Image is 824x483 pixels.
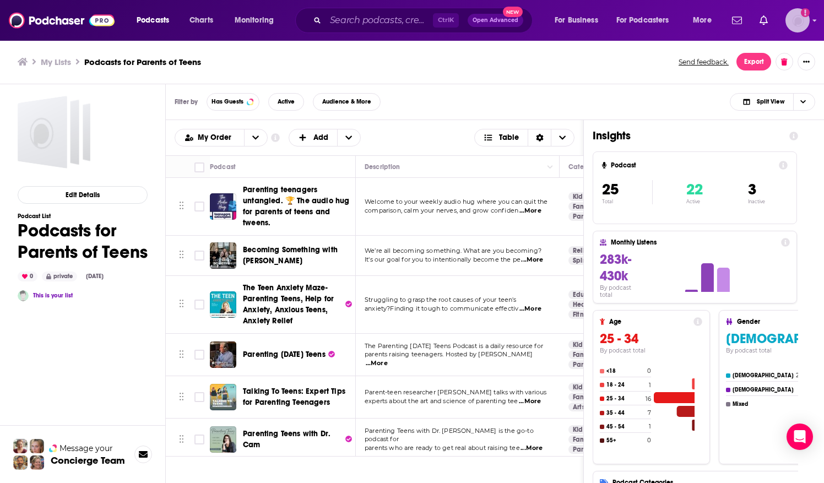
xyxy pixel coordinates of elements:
p: Total [602,199,652,204]
p: Inactive [748,199,765,204]
span: Table [499,134,519,142]
h4: 25 [796,372,803,379]
img: Shelley Bacote [18,290,29,301]
h4: 0 [647,367,651,375]
img: Barbara Profile [30,455,44,470]
h4: By podcast total [600,284,645,299]
button: Move [178,431,185,448]
button: Export [736,53,771,70]
h4: 16 [646,395,651,403]
input: Search podcasts, credits, & more... [326,12,433,29]
h4: Age [609,318,689,325]
span: New [503,7,523,17]
h3: Podcast List [18,213,148,220]
img: The Teen Anxiety Maze- Parenting Teens, Help for Anxiety, Anxious Teens, Anxiety Relief [210,291,236,318]
span: Toggle select row [194,251,204,261]
button: Active [268,93,304,111]
span: Welcome to your weekly audio hug where you can quit the [365,198,547,205]
div: 0 [18,272,37,281]
h4: 7 [648,409,651,416]
a: Kids [568,383,590,392]
button: open menu [129,12,183,29]
span: The Parenting [DATE] Teens Podcast is a daily resource for [365,342,543,350]
span: More [693,13,712,28]
a: Kids [568,425,590,434]
span: For Podcasters [616,13,669,28]
h3: Concierge Team [51,455,125,466]
a: Becoming Something with [PERSON_NAME] [243,245,352,267]
span: Becoming Something with [PERSON_NAME] [243,245,338,265]
button: open menu [175,134,244,142]
a: Family [568,202,597,211]
span: Add [313,134,328,142]
a: Religion [568,246,602,255]
button: Has Guests [207,93,259,111]
h4: 1 [649,382,651,389]
h1: Insights [593,129,780,143]
img: Jon Profile [13,455,28,470]
span: The Teen Anxiety Maze- Parenting Teens, Help for Anxiety, Anxious Teens, Anxiety Relief [243,283,334,325]
span: parents who are ready to get real about raising tee [365,444,520,452]
button: Column Actions [544,160,557,173]
a: Podcasts for Parents of Teens [18,96,90,169]
span: Logged in as ShellB [785,8,810,32]
a: Spirituality [568,256,611,265]
span: Has Guests [212,99,243,105]
div: Search podcasts, credits, & more... [306,8,543,33]
a: Parenting [568,445,608,454]
span: 283k-430k [600,251,631,284]
img: Parenting Today's Teens [210,341,236,368]
span: Struggling to grasp the root causes of your teen's [365,296,517,303]
a: Family [568,350,597,359]
img: Talking To Teens: Expert Tips for Parenting Teenagers [210,384,236,410]
span: experts about the art and science of parenting tee [365,397,518,405]
h4: [DEMOGRAPHIC_DATA] [733,387,796,393]
h4: Mixed [733,401,796,408]
img: Parenting teenagers untangled. 🏆 The audio hug for parents of teens and tweens. [210,193,236,220]
span: Toggle select row [194,392,204,402]
h2: Choose View [474,129,575,146]
a: Charts [182,12,220,29]
h4: 35 - 44 [606,410,646,416]
button: Move [178,346,185,363]
h2: Choose List sort [175,129,268,146]
button: + Add [289,129,361,146]
button: Edit Details [18,186,148,204]
h2: Choose View [730,93,815,111]
span: ...More [366,359,388,368]
button: open menu [685,12,725,29]
h3: 25 - 34 [600,330,702,347]
img: Jules Profile [30,439,44,453]
span: My Order [198,134,235,142]
a: Podchaser - Follow, Share and Rate Podcasts [9,10,115,31]
span: Parent-teen researcher [PERSON_NAME] talks with various [365,388,546,396]
span: Ctrl K [433,13,459,28]
div: Podcast [210,160,236,173]
span: Monitoring [235,13,274,28]
span: It's our goal for you to intentionally become the pe [365,256,521,263]
img: Sydney Profile [13,439,28,453]
span: Toggle select row [194,300,204,310]
a: Talking To Teens: Expert Tips for Parenting Teenagers [243,386,352,408]
h4: 18 - 24 [606,382,647,388]
a: Family [568,435,597,444]
a: Parenting teenagers untangled. 🏆 The audio hug for parents of teens and tweens. [243,184,352,229]
img: Becoming Something with Jonathan Pokluda [210,242,236,269]
h4: By podcast total [600,347,702,354]
div: [DATE] [82,272,108,281]
div: Open Intercom Messenger [787,424,813,450]
div: private [42,272,77,281]
button: Move [178,389,185,405]
span: Podcasts [137,13,169,28]
span: Charts [189,13,213,28]
span: Parenting [DATE] Teens [243,350,326,359]
a: Show notifications dropdown [755,11,772,30]
a: Parenting Teens with Dr. Cam [210,426,236,453]
button: Move [178,296,185,313]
